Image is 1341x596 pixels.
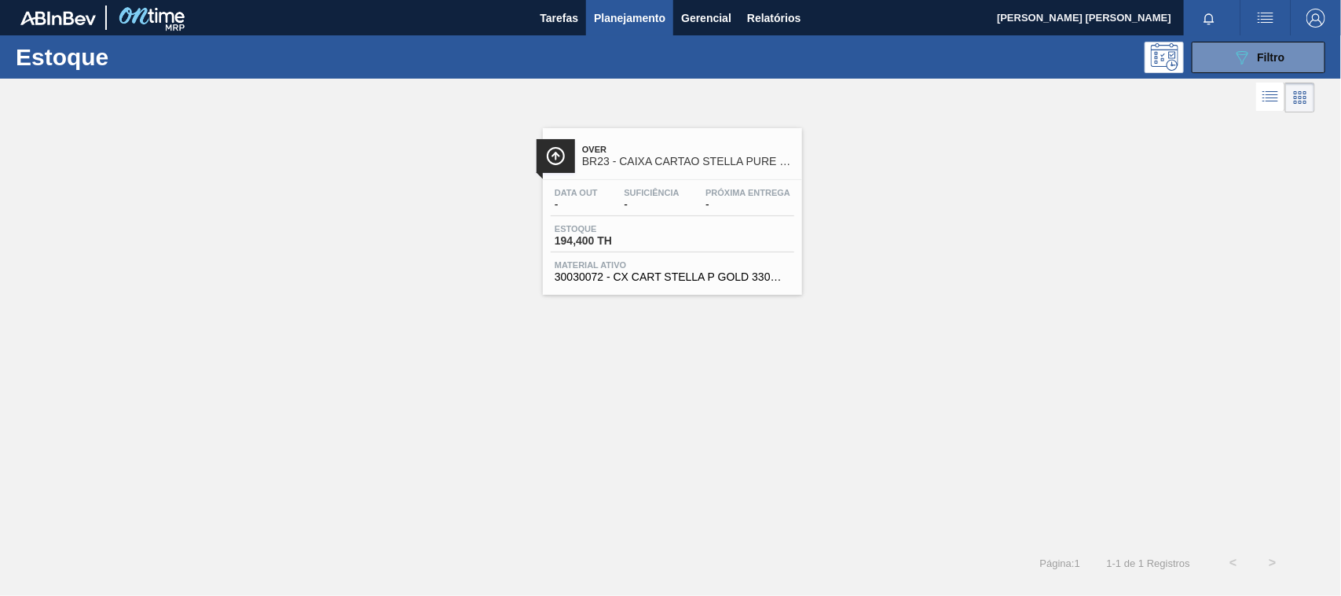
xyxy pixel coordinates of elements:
[1145,42,1184,73] div: Pogramando: nenhum usuário selecionado
[555,260,790,270] span: Material ativo
[555,271,790,283] span: 30030072 - CX CART STELLA P GOLD 330ML C6 298 NIV23
[681,9,731,28] span: Gerencial
[20,11,96,25] img: TNhmsLtSVTkK8tSr43FrP2fwEKptu5GPRR3wAAAABJRU5ErkJggg==
[582,145,794,154] span: Over
[555,224,665,234] span: Estoque
[1192,42,1325,73] button: Filtro
[1253,543,1292,583] button: >
[624,188,679,197] span: Suficiência
[546,146,566,166] img: Ícone
[555,199,598,211] span: -
[531,116,810,295] a: ÍconeOverBR23 - CAIXA CARTAO STELLA PURE GOLD 330 MLData out-Suficiência-Próxima Entrega-Estoque1...
[1256,83,1285,112] div: Visão em Lista
[1214,543,1253,583] button: <
[1104,557,1190,569] span: 1 - 1 de 1 Registros
[624,199,679,211] span: -
[582,156,794,167] span: BR23 - CAIXA CARTAO STELLA PURE GOLD 330 ML
[705,188,790,197] span: Próxima Entrega
[705,199,790,211] span: -
[1256,9,1275,28] img: userActions
[16,48,246,66] h1: Estoque
[594,9,665,28] span: Planejamento
[1184,7,1234,29] button: Notificações
[540,9,578,28] span: Tarefas
[747,9,801,28] span: Relatórios
[1258,51,1285,64] span: Filtro
[555,188,598,197] span: Data out
[1040,557,1080,569] span: Página : 1
[555,235,665,247] span: 194,400 TH
[1306,9,1325,28] img: Logout
[1285,83,1315,112] div: Visão em Cards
